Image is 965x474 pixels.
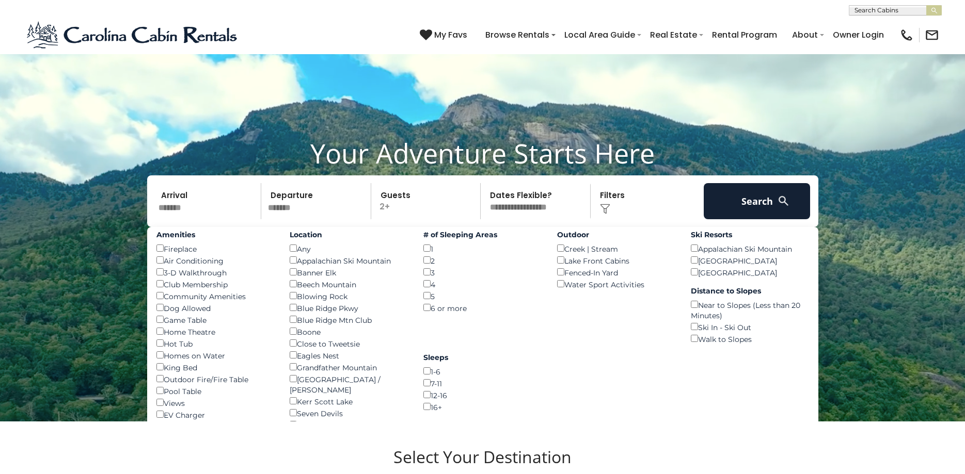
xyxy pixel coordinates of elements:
div: 4 [423,278,542,290]
div: Eagles Nest [290,349,408,361]
a: My Favs [420,28,470,42]
div: Blowing Rock [290,290,408,302]
div: Banner Elk [290,266,408,278]
div: Any [290,242,408,254]
div: Hot Tub [156,337,275,349]
div: Near to Slopes (Less than 20 Minutes) [691,299,809,321]
div: Beech Mountain [290,278,408,290]
div: Dog Allowed [156,302,275,314]
div: Creek | Stream [557,242,675,254]
label: Distance to Slopes [691,286,809,296]
div: Lake Front Cabins [557,254,675,266]
div: Community Amenities [156,290,275,302]
img: mail-regular-black.png [925,28,939,42]
a: About [787,26,823,44]
div: Ski In - Ski Out [691,321,809,333]
h1: Your Adventure Starts Here [8,137,957,169]
div: [GEOGRAPHIC_DATA] [691,266,809,278]
label: # of Sleeping Areas [423,230,542,240]
div: Appalachian Ski Mountain [290,254,408,266]
div: 16+ [423,401,542,413]
a: Real Estate [645,26,702,44]
div: 7-11 [423,377,542,389]
label: Ski Resorts [691,230,809,240]
div: Outdoor Fire/Fire Table [156,373,275,385]
label: Outdoor [557,230,675,240]
div: EV Charger [156,408,275,420]
div: Boone [290,325,408,337]
div: Kerr Scott Lake [290,395,408,407]
div: Pool Table [156,385,275,397]
div: 6 or more [423,302,542,314]
div: King Bed [156,361,275,373]
div: Air Conditioning [156,254,275,266]
span: My Favs [434,28,467,41]
div: Fireplace [156,242,275,254]
label: Sleeps [423,352,542,363]
div: Blue Ridge Mtn Club [290,314,408,325]
div: Close to Tweetsie [290,337,408,349]
div: Views [156,397,275,408]
a: Local Area Guide [559,26,640,44]
div: 1-6 [423,365,542,377]
div: Grandfather Mountain [290,361,408,373]
p: 2+ [374,183,481,219]
div: Game Table [156,314,275,325]
img: phone-regular-black.png [899,28,914,42]
div: [GEOGRAPHIC_DATA] / [PERSON_NAME] [290,373,408,395]
div: Sugar Mountain [290,419,408,431]
div: Club Membership [156,278,275,290]
a: Rental Program [707,26,782,44]
button: Search [704,183,811,219]
div: 5 [423,290,542,302]
a: Owner Login [828,26,889,44]
div: Water Sport Activities [557,278,675,290]
div: Blue Ridge Pkwy [290,302,408,314]
div: 12-16 [423,389,542,401]
img: search-regular-white.png [777,194,790,207]
img: filter--v1.png [600,204,610,214]
div: [GEOGRAPHIC_DATA] [691,254,809,266]
div: 3 [423,266,542,278]
label: Amenities [156,230,275,240]
label: Location [290,230,408,240]
div: Appalachian Ski Mountain [691,242,809,254]
div: Seven Devils [290,407,408,419]
div: Walk to Slopes [691,333,809,345]
a: Browse Rentals [480,26,555,44]
div: Fenced-In Yard [557,266,675,278]
img: Blue-2.png [26,20,240,51]
div: Home Theatre [156,325,275,337]
div: Gigabit Internet [156,420,275,432]
div: Homes on Water [156,349,275,361]
div: 1 [423,242,542,254]
div: 3-D Walkthrough [156,266,275,278]
div: 2 [423,254,542,266]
